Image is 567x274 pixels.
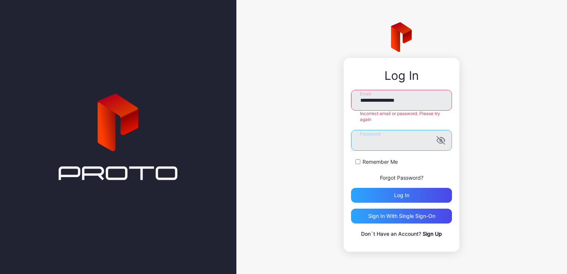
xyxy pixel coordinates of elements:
div: Log in [394,192,409,198]
div: Sign in With Single Sign-On [368,213,435,219]
button: Sign in With Single Sign-On [351,209,452,224]
a: Sign Up [423,231,442,237]
button: Log in [351,188,452,203]
input: Password [351,130,452,151]
button: Password [436,136,445,145]
a: Forgot Password? [380,174,423,181]
input: Email [351,90,452,111]
div: Incorrect email or password. Please try again [351,111,452,123]
p: Don`t Have an Account? [351,229,452,238]
label: Remember Me [363,158,398,166]
div: Log In [351,69,452,82]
